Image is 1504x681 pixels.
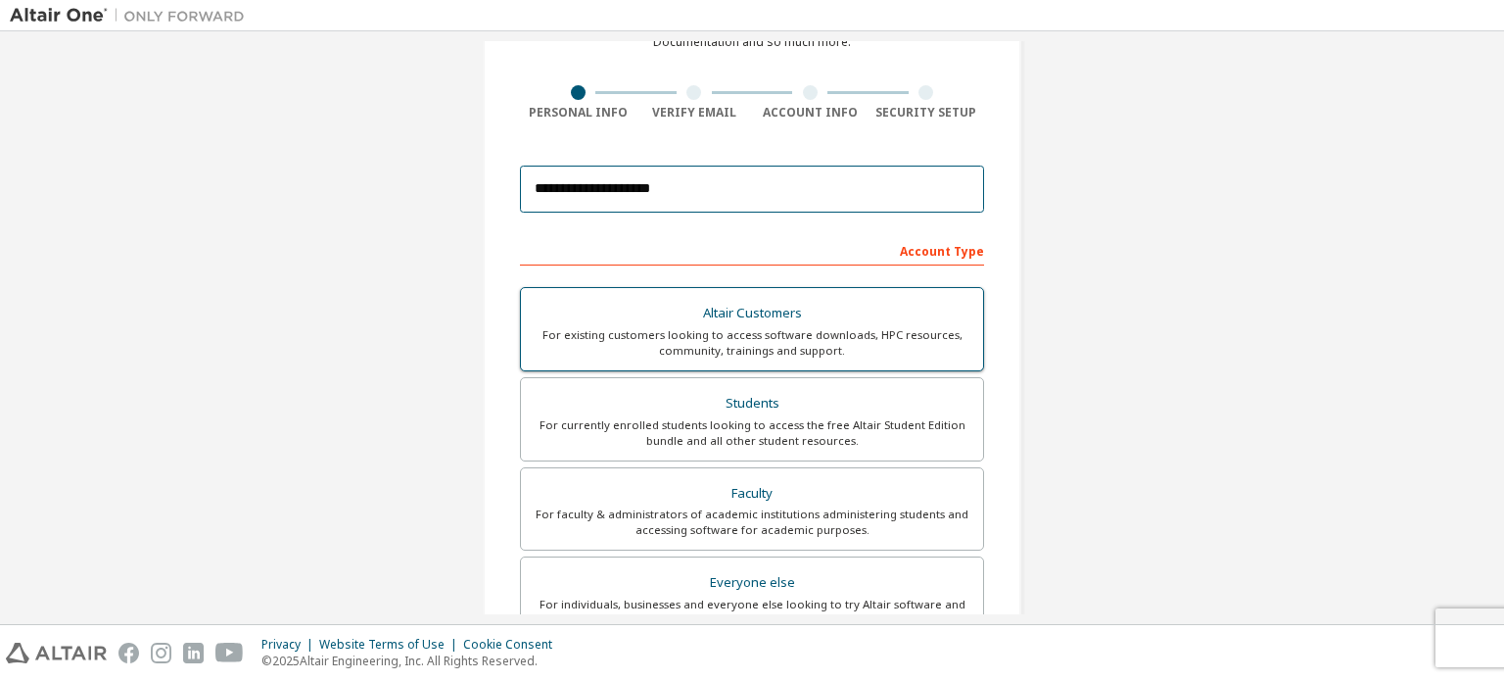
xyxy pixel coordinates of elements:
[520,234,984,266] div: Account Type
[752,105,869,121] div: Account Info
[533,569,971,597] div: Everyone else
[319,637,463,653] div: Website Terms of Use
[533,327,971,359] div: For existing customers looking to access software downloads, HPC resources, community, trainings ...
[636,105,753,121] div: Verify Email
[533,417,971,449] div: For currently enrolled students looking to access the free Altair Student Edition bundle and all ...
[533,390,971,417] div: Students
[215,643,244,663] img: youtube.svg
[261,637,319,653] div: Privacy
[261,653,564,669] p: © 2025 Altair Engineering, Inc. All Rights Reserved.
[520,105,636,121] div: Personal Info
[118,643,139,663] img: facebook.svg
[6,643,107,663] img: altair_logo.svg
[533,507,971,538] div: For faculty & administrators of academic institutions administering students and accessing softwa...
[10,6,255,25] img: Altair One
[533,300,971,327] div: Altair Customers
[869,105,985,121] div: Security Setup
[151,643,171,663] img: instagram.svg
[463,637,564,653] div: Cookie Consent
[533,597,971,628] div: For individuals, businesses and everyone else looking to try Altair software and explore our prod...
[533,480,971,508] div: Faculty
[183,643,204,663] img: linkedin.svg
